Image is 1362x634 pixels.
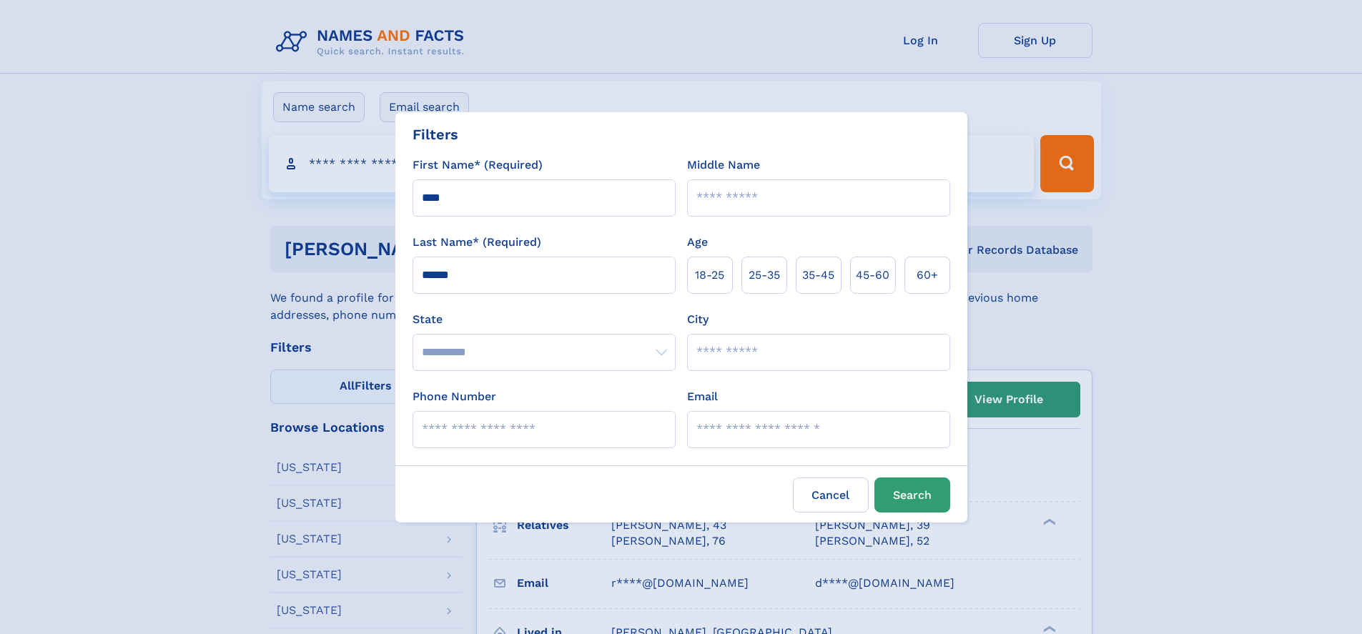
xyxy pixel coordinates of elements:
span: 18‑25 [695,267,724,284]
span: 35‑45 [802,267,834,284]
label: Middle Name [687,157,760,174]
label: First Name* (Required) [413,157,543,174]
label: State [413,311,676,328]
label: Age [687,234,708,251]
label: Cancel [793,477,869,512]
span: 45‑60 [856,267,889,284]
div: Filters [413,124,458,145]
label: Email [687,388,718,405]
span: 25‑35 [749,267,780,284]
label: Phone Number [413,388,496,405]
label: Last Name* (Required) [413,234,541,251]
span: 60+ [917,267,938,284]
button: Search [874,477,950,512]
label: City [687,311,709,328]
